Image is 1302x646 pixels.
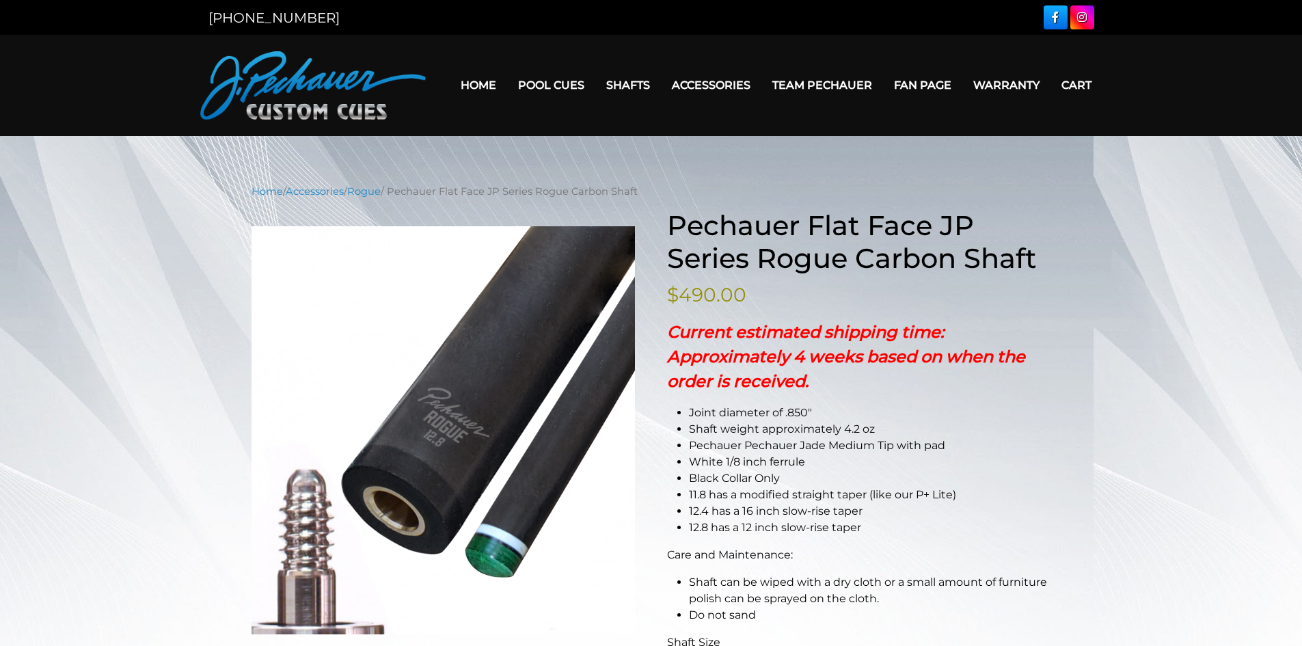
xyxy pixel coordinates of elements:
li: 12.8 has a 12 inch slow-rise taper [689,520,1051,536]
p: Care and Maintenance: [667,547,1051,563]
a: Pool Cues [507,68,595,103]
li: 12.4 has a 16 inch slow-rise taper [689,503,1051,520]
a: Home [252,185,283,198]
li: Shaft can be wiped with a dry cloth or a small amount of furniture polish can be sprayed on the c... [689,574,1051,607]
img: Pechauer Custom Cues [200,51,426,120]
a: Rogue [347,185,381,198]
a: Shafts [595,68,661,103]
li: White 1/8 inch ferrule [689,454,1051,470]
li: Black Collar Only [689,470,1051,487]
a: Team Pechauer [761,68,883,103]
img: new-jp-with-tip-jade.png [252,226,636,635]
a: Fan Page [883,68,962,103]
h1: Pechauer Flat Face JP Series Rogue Carbon Shaft [667,209,1051,275]
li: Joint diameter of .850″ [689,405,1051,421]
li: Pechauer Pechauer Jade Medium Tip with pad [689,438,1051,454]
a: Accessories [661,68,761,103]
span: $ [667,283,679,306]
li: Do not sand [689,607,1051,623]
strong: Current estimated shipping time: Approximately 4 weeks based on when the order is received. [667,322,1025,391]
a: [PHONE_NUMBER] [208,10,340,26]
a: Home [450,68,507,103]
bdi: 490.00 [667,283,746,306]
nav: Breadcrumb [252,184,1051,199]
a: Warranty [962,68,1050,103]
a: Accessories [286,185,344,198]
li: 11.8 has a modified straight taper (like our P+ Lite) [689,487,1051,503]
a: Cart [1050,68,1102,103]
li: Shaft weight approximately 4.2 oz [689,421,1051,438]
